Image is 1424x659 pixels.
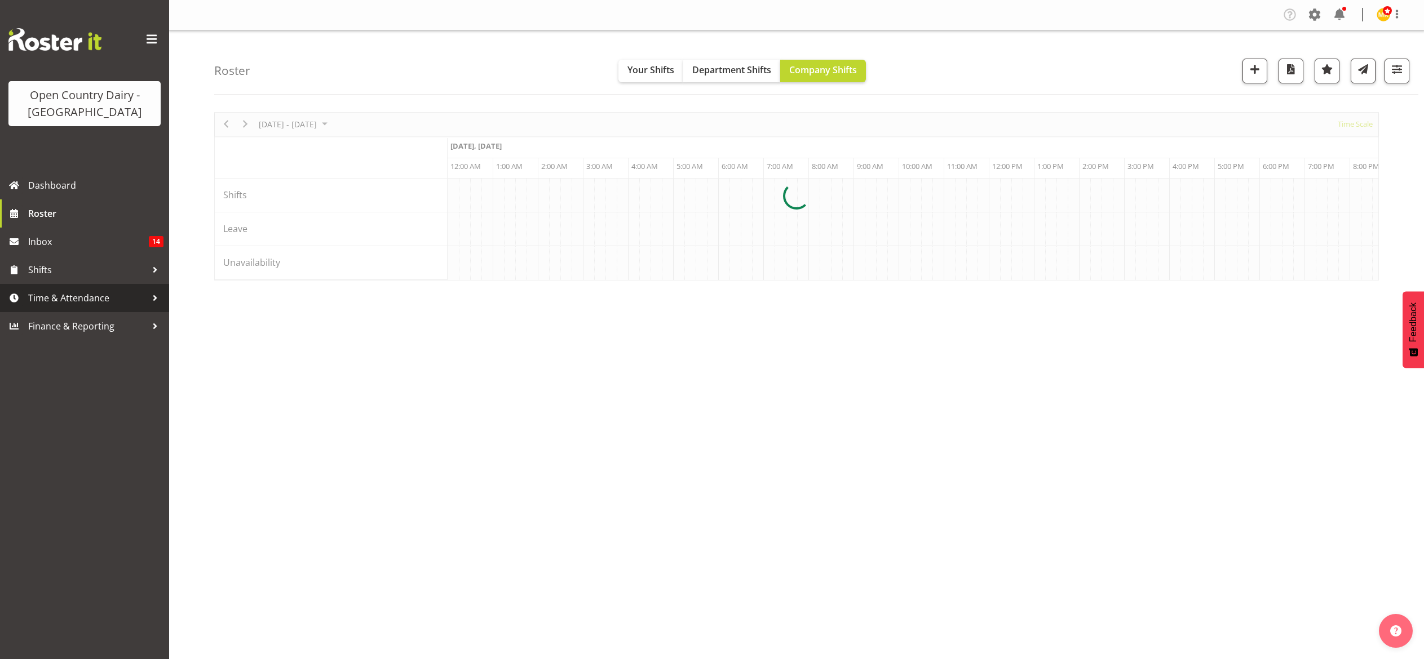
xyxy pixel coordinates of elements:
[627,64,674,76] span: Your Shifts
[692,64,771,76] span: Department Shifts
[1315,59,1339,83] button: Highlight an important date within the roster.
[28,177,163,194] span: Dashboard
[28,233,149,250] span: Inbox
[1242,59,1267,83] button: Add a new shift
[1385,59,1409,83] button: Filter Shifts
[20,87,149,121] div: Open Country Dairy - [GEOGRAPHIC_DATA]
[8,28,101,51] img: Rosterit website logo
[1351,59,1376,83] button: Send a list of all shifts for the selected filtered period to all rostered employees.
[683,60,780,82] button: Department Shifts
[1279,59,1303,83] button: Download a PDF of the roster according to the set date range.
[618,60,683,82] button: Your Shifts
[1403,291,1424,368] button: Feedback - Show survey
[214,64,250,77] h4: Roster
[149,236,163,247] span: 14
[28,290,147,306] span: Time & Attendance
[1377,8,1390,21] img: milk-reception-awarua7542.jpg
[28,261,147,278] span: Shifts
[780,60,866,82] button: Company Shifts
[1408,302,1418,342] span: Feedback
[1390,625,1401,636] img: help-xxl-2.png
[789,64,857,76] span: Company Shifts
[28,318,147,335] span: Finance & Reporting
[28,205,163,222] span: Roster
